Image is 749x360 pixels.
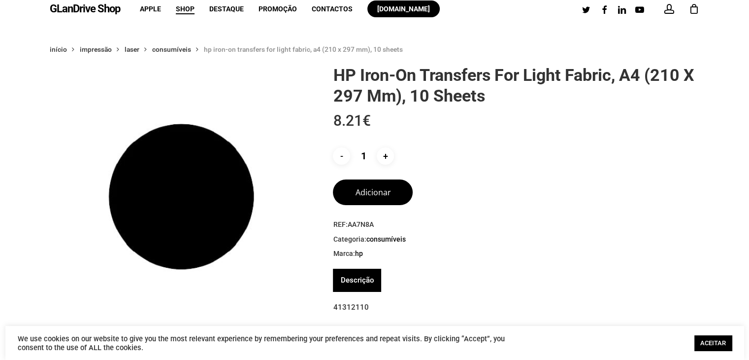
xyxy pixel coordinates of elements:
[176,5,195,12] a: Shop
[80,45,112,54] a: Impressão
[312,5,353,12] a: Contactos
[50,3,120,14] a: GLanDrive Shop
[209,5,244,13] span: Destaque
[333,220,699,230] span: REF:
[50,65,313,328] img: Placeholder
[333,299,699,326] p: 41312110
[340,269,374,292] a: Descrição
[355,249,362,258] a: HP
[125,45,139,54] a: Laser
[140,5,161,12] a: Apple
[50,45,67,54] a: Início
[333,147,350,165] input: -
[333,249,699,259] span: Marca:
[366,235,405,244] a: Consumíveis
[259,5,297,12] a: Promoção
[333,180,413,205] button: Adicionar
[209,5,244,12] a: Destaque
[333,65,699,106] h1: HP Iron-On Transfers for Light Fabric, A4 (210 x 297 mm), 10 sheets
[362,112,370,129] span: €
[140,5,161,13] span: Apple
[259,5,297,13] span: Promoção
[204,45,403,53] span: HP Iron-On Transfers for Light Fabric, A4 (210 x 297 mm), 10 sheets
[312,5,353,13] span: Contactos
[176,5,195,13] span: Shop
[352,147,375,165] input: Product quantity
[694,335,732,351] a: ACEITAR
[689,3,700,14] a: Cart
[333,235,699,245] span: Categoria:
[377,5,430,13] span: [DOMAIN_NAME]
[18,334,518,352] div: We use cookies on our website to give you the most relevant experience by remembering your prefer...
[367,5,440,12] a: [DOMAIN_NAME]
[333,112,370,129] bdi: 8.21
[347,220,373,228] span: AA7N8A
[377,147,394,165] input: +
[152,45,191,54] a: Consumíveis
